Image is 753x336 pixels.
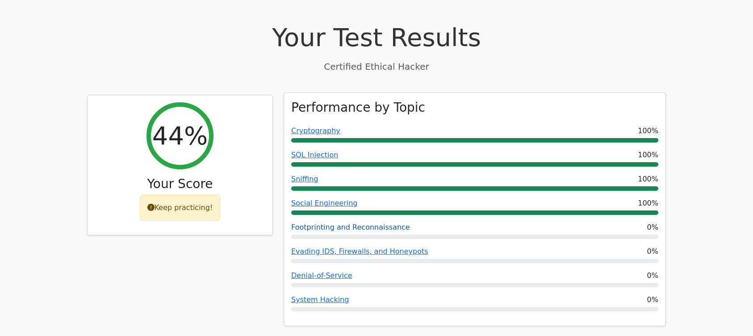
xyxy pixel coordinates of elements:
[87,60,666,73] p: Certified Ethical Hacker
[291,100,425,115] h3: Performance by Topic
[647,270,658,281] span: 0%
[152,121,208,151] h2: 44%
[291,271,352,280] a: Denial-of-Service
[291,126,340,135] a: Cryptography
[291,199,358,207] a: Social Engineering
[638,126,658,136] span: 100%
[95,176,265,192] h3: Your Score
[87,22,666,52] h1: Your Test Results
[140,195,221,221] div: Keep practicing!
[638,174,658,185] span: 100%
[647,294,658,305] span: 0%
[291,295,349,304] a: System Hacking
[291,247,428,256] a: Evading IDS, Firewalls, and Honeypots
[291,151,338,159] a: SQL Injection
[291,223,410,231] a: Footprinting and Reconnaissance
[647,246,658,257] span: 0%
[638,150,658,160] span: 100%
[647,222,658,233] span: 0%
[638,198,658,209] span: 100%
[291,175,318,183] a: Sniffing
